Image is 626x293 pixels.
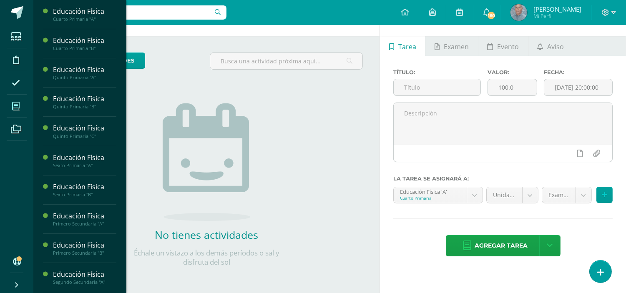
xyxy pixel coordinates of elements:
[544,69,613,75] label: Fecha:
[393,175,613,182] label: La tarea se asignará a:
[478,36,528,56] a: Evento
[510,4,527,21] img: a6ce8af29634765990d80362e84911a9.png
[53,123,116,139] a: Educación FísicaQuinto Primaria "C"
[53,7,116,22] a: Educación FísicaCuarto Primaria "A"
[53,94,116,104] div: Educación Física
[53,240,116,256] a: Educación FísicaPrimero Secundaria "B"
[394,187,482,203] a: Educación Física 'A'Cuarto Primaria
[380,36,425,56] a: Tarea
[487,187,538,203] a: Unidad 4
[39,5,226,20] input: Busca un usuario...
[53,182,116,192] div: Educación Física
[53,211,116,227] a: Educación FísicaPrimero Secundaria "A"
[53,279,116,285] div: Segundo Secundaria "A"
[547,37,564,57] span: Aviso
[444,37,469,57] span: Examen
[53,270,116,279] div: Educación Física
[53,133,116,139] div: Quinto Primaria "C"
[210,53,362,69] input: Busca una actividad próxima aquí...
[53,153,116,168] a: Educación FísicaSexto Primaria "A"
[497,37,519,57] span: Evento
[425,36,478,56] a: Examen
[123,248,290,267] p: Échale un vistazo a los demás períodos o sal y disfruta del sol
[53,182,116,198] a: Educación FísicaSexto Primaria "B"
[544,79,612,95] input: Fecha de entrega
[53,153,116,163] div: Educación Física
[398,37,416,57] span: Tarea
[394,79,480,95] input: Título
[163,103,250,221] img: no_activities.png
[53,270,116,285] a: Educación FísicaSegundo Secundaria "A"
[493,187,516,203] span: Unidad 4
[488,69,537,75] label: Valor:
[488,79,537,95] input: Puntos máximos
[53,192,116,198] div: Sexto Primaria "B"
[123,228,290,242] h2: No tienes actividades
[53,65,116,80] a: Educación FísicaQuinto Primaria "A"
[542,187,591,203] a: Examen Final (30.0pts)
[528,36,573,56] a: Aviso
[53,211,116,221] div: Educación Física
[475,235,528,256] span: Agregar tarea
[53,94,116,110] a: Educación FísicaQuinto Primaria "B"
[53,45,116,51] div: Cuarto Primaria "B"
[533,13,581,20] span: Mi Perfil
[533,5,581,13] span: [PERSON_NAME]
[548,187,569,203] span: Examen Final (30.0pts)
[400,187,460,195] div: Educación Física 'A'
[53,250,116,256] div: Primero Secundaria "B"
[393,69,481,75] label: Título:
[53,221,116,227] div: Primero Secundaria "A"
[53,16,116,22] div: Cuarto Primaria "A"
[53,7,116,16] div: Educación Física
[53,75,116,80] div: Quinto Primaria "A"
[400,195,460,201] div: Cuarto Primaria
[53,163,116,168] div: Sexto Primaria "A"
[487,11,496,20] span: 160
[53,123,116,133] div: Educación Física
[53,65,116,75] div: Educación Física
[53,104,116,110] div: Quinto Primaria "B"
[53,240,116,250] div: Educación Física
[53,36,116,45] div: Educación Física
[53,36,116,51] a: Educación FísicaCuarto Primaria "B"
